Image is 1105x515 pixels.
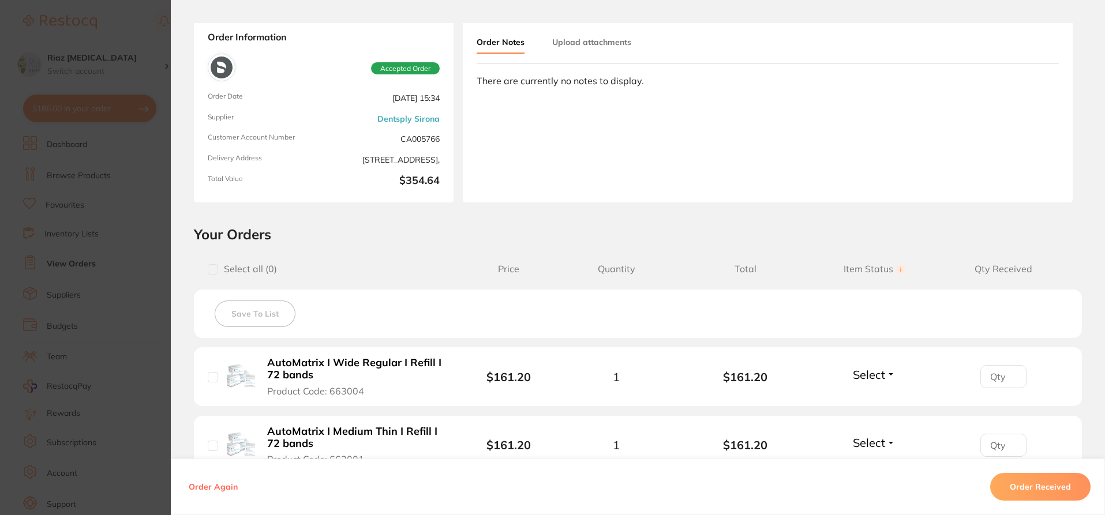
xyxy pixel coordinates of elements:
button: Upload attachments [552,32,631,52]
span: Customer Account Number [208,133,319,145]
span: Product Code: 663004 [267,386,364,396]
b: AutoMatrix I Medium Thin I Refill I 72 bands [267,426,445,449]
b: $161.20 [681,438,810,452]
img: Dentsply Sirona [211,57,233,78]
button: Order Received [990,473,1091,501]
button: AutoMatrix I Wide Regular I Refill I 72 bands Product Code: 663004 [264,356,449,397]
span: CA005766 [328,133,440,145]
button: Save To List [215,300,295,327]
span: Supplier [208,113,319,125]
input: Qty [980,365,1027,388]
button: Select [849,367,899,382]
button: Select [849,435,899,450]
div: There are currently no notes to display. [477,76,1059,86]
b: $354.64 [328,175,440,189]
span: Product Code: 663001 [267,454,364,464]
span: Order Date [208,92,319,104]
a: Dentsply Sirona [377,114,440,123]
span: Item Status [810,264,939,275]
span: Select all ( 0 ) [218,264,277,275]
b: AutoMatrix I Wide Regular I Refill I 72 bands [267,357,445,381]
img: AutoMatrix I Medium Thin I Refill I 72 bands [227,430,255,458]
strong: Order Information [208,32,440,44]
b: $161.20 [486,438,531,452]
span: Price [466,264,552,275]
b: $161.20 [681,370,810,384]
button: Order Again [185,482,241,492]
span: Select [853,367,885,382]
span: Qty Received [939,264,1068,275]
span: 1 [613,438,620,452]
span: Total [681,264,810,275]
button: Order Notes [477,32,525,54]
span: [STREET_ADDRESS], [328,154,440,166]
b: $161.20 [486,370,531,384]
span: Quantity [552,264,681,275]
span: 1 [613,370,620,384]
span: Select [853,435,885,450]
span: Delivery Address [208,154,319,166]
button: AutoMatrix I Medium Thin I Refill I 72 bands Product Code: 663001 [264,425,449,465]
h2: Your Orders [194,225,1082,243]
input: Qty [980,434,1027,457]
span: Accepted Order [371,62,440,75]
span: Total Value [208,175,319,189]
img: AutoMatrix I Wide Regular I Refill I 72 bands [227,362,255,390]
span: [DATE] 15:34 [328,92,440,104]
